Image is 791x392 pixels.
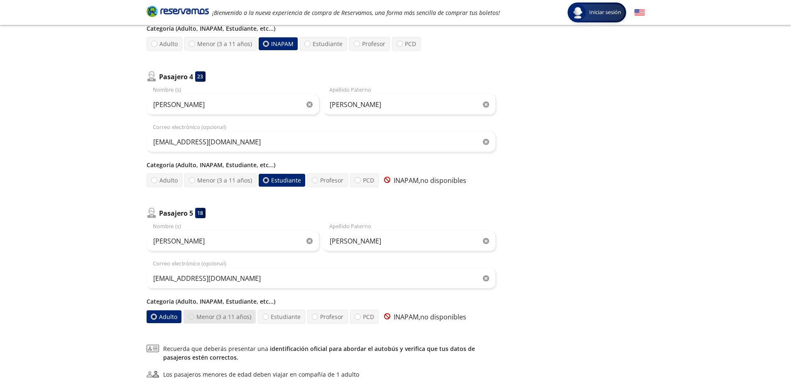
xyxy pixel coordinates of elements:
p: Pasajero 4 [159,72,193,82]
label: INAPAM [258,37,297,50]
p: Categoría (Adulto, INAPAM, Estudiante, etc...) [147,24,495,33]
p: INAPAM, no disponibles [381,312,466,322]
label: Profesor [307,173,348,187]
label: Profesor [307,310,348,324]
input: Apellido Paterno [323,94,495,115]
a: identificación oficial para abordar el autobús y verifica que tus datos de pasajeros estén correc... [163,345,475,361]
p: INAPAM, no disponibles [381,175,466,185]
label: PCD [392,37,421,51]
div: Los pasajeros menores de edad deben viajar en compañía de 1 adulto [163,370,359,379]
label: Adulto [146,310,181,323]
label: Adulto [146,173,182,187]
label: Menor (3 a 11 años) [184,310,256,324]
input: Nombre (s) [147,231,319,251]
div: 23 [195,71,206,82]
label: Menor (3 a 11 años) [184,173,256,187]
label: Estudiante [299,37,347,51]
p: Categoría (Adulto, INAPAM, Estudiante, etc...) [147,161,495,169]
em: ¡Bienvenido a la nueva experiencia de compra de Reservamos, una forma más sencilla de comprar tus... [212,9,500,17]
label: PCD [350,310,379,324]
label: PCD [350,173,379,187]
label: Adulto [146,37,182,51]
i: Brand Logo [147,5,209,17]
p: Categoría (Adulto, INAPAM, Estudiante, etc...) [147,297,495,306]
input: Apellido Paterno [323,231,495,251]
label: Estudiante [258,174,305,187]
label: Profesor [349,37,390,51]
label: Menor (3 a 11 años) [184,37,257,51]
input: Nombre (s) [147,94,319,115]
iframe: Messagebird Livechat Widget [743,344,783,384]
div: 18 [195,208,206,218]
span: Recuerda que deberás presentar una [163,344,495,362]
span: Iniciar sesión [586,8,624,17]
p: Pasajero 5 [159,208,193,218]
button: English [634,7,645,18]
input: Correo electrónico (opcional) [147,268,495,289]
a: Brand Logo [147,5,209,20]
label: Estudiante [258,310,305,324]
input: Correo electrónico (opcional) [147,131,495,152]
